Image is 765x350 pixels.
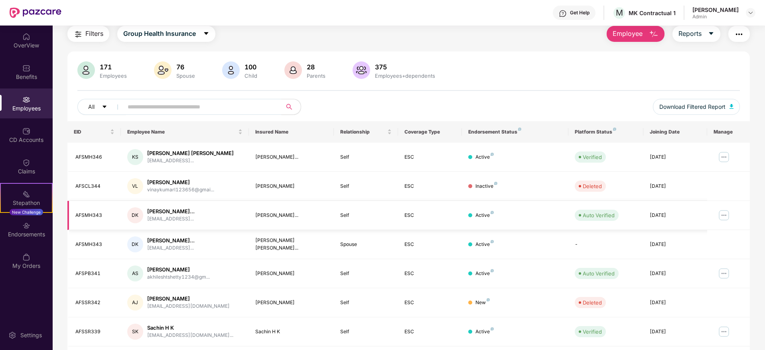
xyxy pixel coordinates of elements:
[650,299,701,307] div: [DATE]
[475,270,494,277] div: Active
[650,328,701,336] div: [DATE]
[147,186,214,194] div: vinaykumarl123656@gmai...
[147,215,195,223] div: [EMAIL_ADDRESS]...
[147,266,210,273] div: [PERSON_NAME]
[10,8,61,18] img: New Pazcare Logo
[340,299,391,307] div: Self
[127,178,143,194] div: VL
[147,295,230,303] div: [PERSON_NAME]
[475,212,494,219] div: Active
[650,153,701,161] div: [DATE]
[692,14,739,20] div: Admin
[570,10,590,16] div: Get Help
[75,270,114,277] div: AFSPB341
[255,270,328,277] div: [PERSON_NAME]
[475,241,494,248] div: Active
[708,30,714,37] span: caret-down
[243,73,259,79] div: Child
[8,331,16,339] img: svg+xml;base64,PHN2ZyBpZD0iU2V0dGluZy0yMHgyMCIgeG1sbnM9Imh0dHA6Ly93d3cudzMub3JnLzIwMDAvc3ZnIiB3aW...
[491,240,494,243] img: svg+xml;base64,PHN2ZyB4bWxucz0iaHR0cDovL3d3dy53My5vcmcvMjAwMC9zdmciIHdpZHRoPSI4IiBoZWlnaHQ9IjgiIH...
[127,265,143,281] div: AS
[305,63,327,71] div: 28
[22,33,30,41] img: svg+xml;base64,PHN2ZyBpZD0iSG9tZSIgeG1sbnM9Imh0dHA6Ly93d3cudzMub3JnLzIwMDAvc3ZnIiB3aWR0aD0iMjAiIG...
[22,253,30,261] img: svg+xml;base64,PHN2ZyBpZD0iTXlfT3JkZXJzIiBkYXRhLW5hbWU9Ik15IE9yZGVycyIgeG1sbnM9Imh0dHA6Ly93d3cudz...
[305,73,327,79] div: Parents
[491,269,494,272] img: svg+xml;base64,PHN2ZyB4bWxucz0iaHR0cDovL3d3dy53My5vcmcvMjAwMC9zdmciIHdpZHRoPSI4IiBoZWlnaHQ9IjgiIH...
[487,298,490,301] img: svg+xml;base64,PHN2ZyB4bWxucz0iaHR0cDovL3d3dy53My5vcmcvMjAwMC9zdmciIHdpZHRoPSI4IiBoZWlnaHQ9IjgiIH...
[127,236,143,252] div: DK
[22,159,30,167] img: svg+xml;base64,PHN2ZyBpZD0iQ2xhaW0iIHhtbG5zPSJodHRwOi8vd3d3LnczLm9yZy8yMDAwL3N2ZyIgd2lkdGg9IjIwIi...
[613,128,616,131] img: svg+xml;base64,PHN2ZyB4bWxucz0iaHR0cDovL3d3dy53My5vcmcvMjAwMC9zdmciIHdpZHRoPSI4IiBoZWlnaHQ9IjgiIH...
[98,63,128,71] div: 171
[659,102,726,111] span: Download Filtered Report
[127,324,143,340] div: SK
[147,324,233,332] div: Sachin H K
[77,99,126,115] button: Allcaret-down
[404,241,455,248] div: ESC
[22,222,30,230] img: svg+xml;base64,PHN2ZyBpZD0iRW5kb3JzZW1lbnRzIiB4bWxucz0iaHR0cDovL3d3dy53My5vcmcvMjAwMC9zdmciIHdpZH...
[583,153,602,161] div: Verified
[147,157,234,165] div: [EMAIL_ADDRESS]...
[653,99,740,115] button: Download Filtered Report
[88,102,95,111] span: All
[672,26,720,42] button: Reportscaret-down
[398,121,462,143] th: Coverage Type
[340,212,391,219] div: Self
[718,209,730,222] img: manageButton
[340,328,391,336] div: Self
[613,29,643,39] span: Employee
[718,325,730,338] img: manageButton
[255,237,328,252] div: [PERSON_NAME] [PERSON_NAME]...
[475,328,494,336] div: Active
[583,211,615,219] div: Auto Verified
[475,153,494,161] div: Active
[281,104,297,110] span: search
[255,153,328,161] div: [PERSON_NAME]...
[175,63,197,71] div: 76
[404,299,455,307] div: ESC
[575,129,637,135] div: Platform Status
[643,121,707,143] th: Joining Date
[18,331,44,339] div: Settings
[175,73,197,79] div: Spouse
[74,129,108,135] span: EID
[22,96,30,104] img: svg+xml;base64,PHN2ZyBpZD0iRW1wbG95ZWVzIiB4bWxucz0iaHR0cDovL3d3dy53My5vcmcvMjAwMC9zdmciIHdpZHRoPS...
[67,121,121,143] th: EID
[243,63,259,71] div: 100
[650,212,701,219] div: [DATE]
[629,9,676,17] div: MK Contractual 1
[734,29,744,39] img: svg+xml;base64,PHN2ZyB4bWxucz0iaHR0cDovL3d3dy53My5vcmcvMjAwMC9zdmciIHdpZHRoPSIyNCIgaGVpZ2h0PSIyNC...
[468,129,562,135] div: Endorsement Status
[147,244,195,252] div: [EMAIL_ADDRESS]...
[75,212,114,219] div: AFSMH343
[147,208,195,215] div: [PERSON_NAME]...
[22,64,30,72] img: svg+xml;base64,PHN2ZyBpZD0iQmVuZWZpdHMiIHhtbG5zPSJodHRwOi8vd3d3LnczLm9yZy8yMDAwL3N2ZyIgd2lkdGg9Ij...
[284,61,302,79] img: svg+xml;base64,PHN2ZyB4bWxucz0iaHR0cDovL3d3dy53My5vcmcvMjAwMC9zdmciIHhtbG5zOnhsaW5rPSJodHRwOi8vd3...
[147,237,195,244] div: [PERSON_NAME]...
[718,151,730,163] img: manageButton
[491,153,494,156] img: svg+xml;base64,PHN2ZyB4bWxucz0iaHR0cDovL3d3dy53My5vcmcvMjAwMC9zdmciIHdpZHRoPSI4IiBoZWlnaHQ9IjgiIH...
[147,332,233,339] div: [EMAIL_ADDRESS][DOMAIN_NAME]...
[10,209,43,215] div: New Challenge
[281,99,301,115] button: search
[203,30,209,37] span: caret-down
[1,199,52,207] div: Stepathon
[404,328,455,336] div: ESC
[75,241,114,248] div: AFSMH343
[75,153,114,161] div: AFSMH346
[75,183,114,190] div: AFSCL344
[222,61,240,79] img: svg+xml;base64,PHN2ZyB4bWxucz0iaHR0cDovL3d3dy53My5vcmcvMjAwMC9zdmciIHhtbG5zOnhsaW5rPSJodHRwOi8vd3...
[67,26,109,42] button: Filters
[255,183,328,190] div: [PERSON_NAME]
[747,10,754,16] img: svg+xml;base64,PHN2ZyBpZD0iRHJvcGRvd24tMzJ4MzIiIHhtbG5zPSJodHRwOi8vd3d3LnczLm9yZy8yMDAwL3N2ZyIgd2...
[121,121,249,143] th: Employee Name
[518,128,521,131] img: svg+xml;base64,PHN2ZyB4bWxucz0iaHR0cDovL3d3dy53My5vcmcvMjAwMC9zdmciIHdpZHRoPSI4IiBoZWlnaHQ9IjgiIH...
[154,61,172,79] img: svg+xml;base64,PHN2ZyB4bWxucz0iaHR0cDovL3d3dy53My5vcmcvMjAwMC9zdmciIHhtbG5zOnhsaW5rPSJodHRwOi8vd3...
[123,29,196,39] span: Group Health Insurance
[692,6,739,14] div: [PERSON_NAME]
[255,212,328,219] div: [PERSON_NAME]...
[404,270,455,277] div: ESC
[127,295,143,311] div: AJ
[475,183,497,190] div: Inactive
[340,270,391,277] div: Self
